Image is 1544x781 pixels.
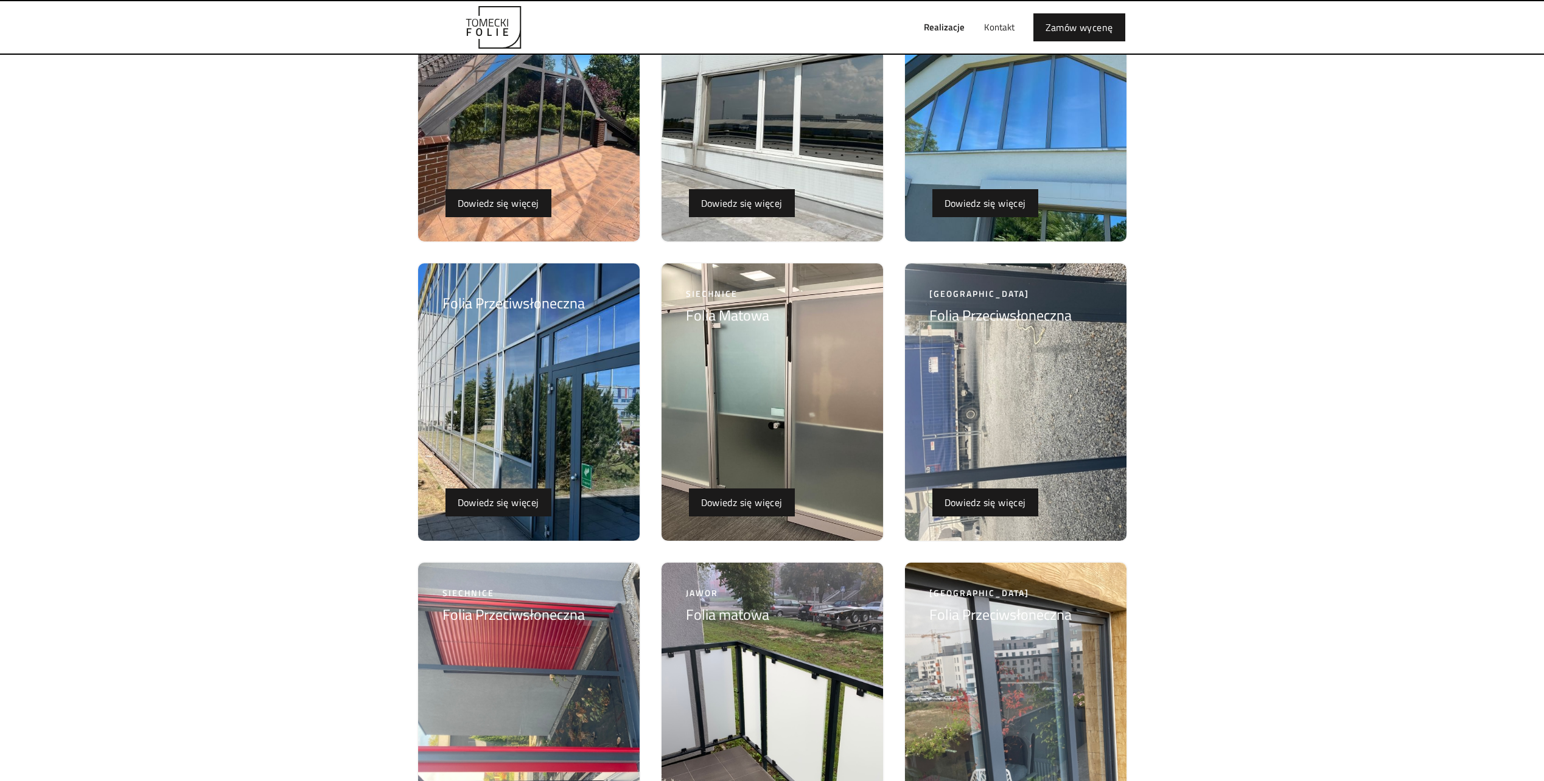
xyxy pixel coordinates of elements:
a: Dowiedz się więcej [445,488,551,516]
div: Jawor [686,587,769,599]
a: [GEOGRAPHIC_DATA]Folia Przeciwsłoneczna [929,587,1072,630]
a: JaworFolia matowa [686,587,769,630]
h5: Folia Przeciwsłoneczna [442,294,585,312]
h5: Folia Przeciwsłoneczna [442,605,585,623]
a: Dowiedz się więcej [932,488,1038,516]
a: Dowiedz się więcej [445,189,551,217]
h5: Folia Przeciwsłoneczna [929,306,1072,324]
div: [GEOGRAPHIC_DATA] [929,288,1072,300]
a: [GEOGRAPHIC_DATA]Folia Przeciwsłoneczna [929,288,1072,330]
div: [GEOGRAPHIC_DATA] [929,587,1072,599]
div: Siechnice [442,587,585,599]
h5: Folia matowa [686,605,769,623]
a: SiechniceFolia Matowa [686,288,769,330]
div: Siechnice [686,288,769,300]
a: Folia Przeciwsłoneczna [442,288,585,318]
a: Dowiedz się więcej [689,488,795,516]
a: Zamów wycenę [1033,13,1125,41]
h5: Folia Matowa [686,306,769,324]
a: Dowiedz się więcej [689,189,795,217]
a: Kontakt [974,8,1024,47]
a: SiechniceFolia Przeciwsłoneczna [442,587,585,630]
a: Dowiedz się więcej [932,189,1038,217]
a: Realizacje [914,8,974,47]
h5: Folia Przeciwsłoneczna [929,605,1072,623]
